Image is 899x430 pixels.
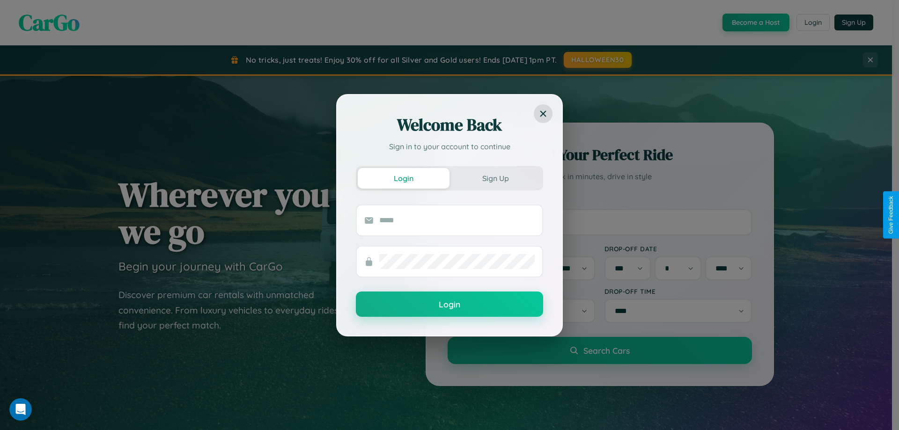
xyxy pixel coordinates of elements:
[356,114,543,136] h2: Welcome Back
[358,168,449,189] button: Login
[356,141,543,152] p: Sign in to your account to continue
[356,292,543,317] button: Login
[9,398,32,421] iframe: Intercom live chat
[888,196,894,234] div: Give Feedback
[449,168,541,189] button: Sign Up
